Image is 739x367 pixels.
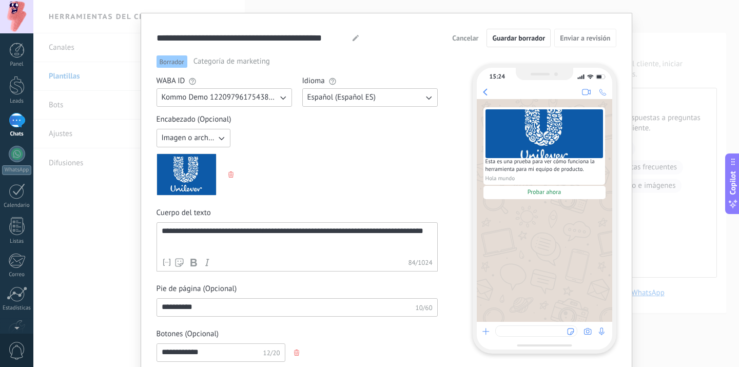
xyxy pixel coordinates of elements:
button: Enviar a revisión [554,29,616,47]
span: 84 / 1024 [408,259,432,266]
span: Imagen o archivo [162,133,216,143]
button: Guardar borrador [487,29,551,47]
div: Estadísticas [2,305,32,312]
span: Probar ahora [528,189,561,196]
span: Cuerpo del texto [157,208,438,218]
span: Borrador [157,55,187,68]
span: Hola mundo [485,175,603,183]
span: 10/60 [416,303,433,312]
span: Encabezado (Opcional) [157,114,438,125]
div: Leads [2,98,32,105]
img: Preview [485,109,603,158]
div: WhatsApp [2,165,31,175]
span: Esta es una prueba para ver cómo funciona la herramienta para mi equipo de producto. [485,158,603,173]
div: 15:24 [490,73,505,81]
button: Cancelar [448,30,483,46]
button: Kommo Demo 122097961754382252 [157,88,292,107]
img: Preview [147,154,225,195]
span: Idioma [302,76,325,86]
span: 12/20 [263,349,280,357]
div: Calendario [2,202,32,209]
span: Pie de página (Opcional) [157,284,438,294]
span: Guardar borrador [492,34,545,42]
span: Copilot [728,171,738,195]
span: Enviar a revisión [560,34,610,42]
div: Listas [2,238,32,245]
span: WABA ID [157,76,185,86]
div: Chats [2,131,32,138]
span: Botones (Opcional) [157,329,438,339]
div: Panel [2,61,32,68]
button: Español (Español ES) [302,88,438,107]
div: Correo [2,272,32,278]
span: Categoría de marketing [193,56,270,67]
span: Español (Español ES) [307,92,376,103]
button: Imagen o archivo [157,129,230,147]
span: Cancelar [452,34,478,42]
span: Kommo Demo 122097961754382252 [162,92,278,103]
